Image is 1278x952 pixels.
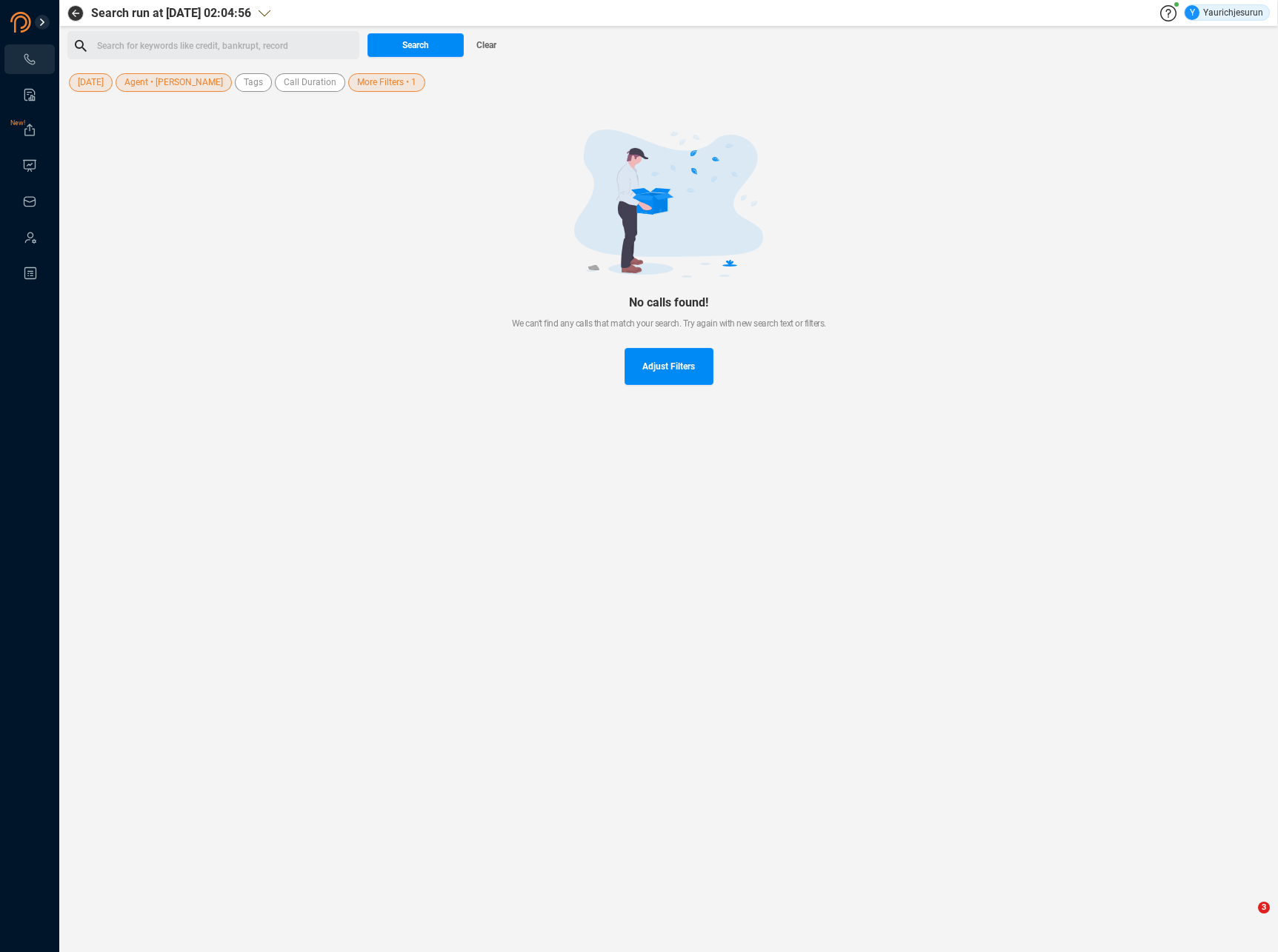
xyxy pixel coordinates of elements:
li: Smart Reports [4,80,55,110]
li: Interactions [4,44,55,74]
div: No calls found! [91,295,1246,309]
span: Tags [244,73,263,92]
iframe: Intercom live chat [1228,902,1263,937]
span: Agent • [PERSON_NAME] [124,73,223,92]
li: Exports [4,115,55,145]
img: prodigal-logo [10,12,92,33]
span: Clear [476,33,496,57]
button: Call Duration [275,73,345,92]
button: Search [367,33,464,57]
span: Adjust Filters [642,348,695,385]
span: Search run at [DATE] 02:04:56 [91,4,251,22]
span: Y [1190,5,1195,20]
button: [DATE] [69,73,113,92]
div: Yaurichjesurun [1185,5,1263,20]
li: Visuals [4,151,55,181]
button: Adjust Filters [625,348,713,385]
span: New! [10,108,25,138]
span: 3 [1258,902,1270,914]
li: Inbox [4,187,55,216]
div: We can't find any calls that match your search. Try again with new search text or filters. [91,317,1246,330]
button: Agent • [PERSON_NAME] [116,73,232,92]
button: More Filters • 1 [348,73,425,92]
button: Clear [464,33,508,57]
span: [DATE] [78,73,104,92]
span: Search [402,33,429,57]
span: Call Duration [284,73,336,92]
a: New! [22,123,37,138]
button: Tags [235,73,272,92]
span: More Filters • 1 [357,73,416,92]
